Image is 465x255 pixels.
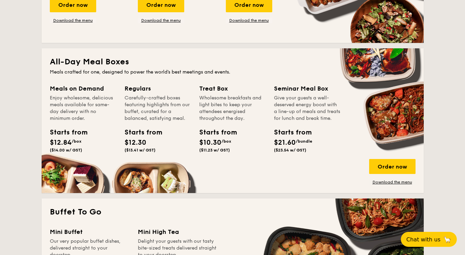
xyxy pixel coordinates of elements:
button: Chat with us🦙 [401,232,457,247]
div: Mini Buffet [50,227,130,237]
div: Regulars [125,84,191,93]
a: Download the menu [369,179,416,185]
div: Order now [369,159,416,174]
div: Enjoy wholesome, delicious meals available for same-day delivery with no minimum order. [50,95,116,122]
h2: Buffet To Go [50,207,416,218]
span: ($23.54 w/ GST) [274,148,306,153]
span: /bundle [296,139,312,144]
div: Carefully-crafted boxes featuring highlights from our buffet, curated for a balanced, satisfying ... [125,95,191,122]
div: Give your guests a well-deserved energy boost with a line-up of meals and treats for lunch and br... [274,95,340,122]
span: ($14.00 w/ GST) [50,148,82,153]
h2: All-Day Meal Boxes [50,57,416,67]
span: ($11.23 w/ GST) [199,148,230,153]
div: Starts from [125,127,155,138]
div: Starts from [50,127,81,138]
span: $12.84 [50,139,72,147]
span: $10.30 [199,139,221,147]
span: ($13.41 w/ GST) [125,148,156,153]
a: Download the menu [138,18,184,23]
div: Seminar Meal Box [274,84,340,93]
span: /box [221,139,231,144]
div: Starts from [199,127,230,138]
div: Mini High Tea [138,227,218,237]
span: $21.60 [274,139,296,147]
div: Meals on Demand [50,84,116,93]
span: 🦙 [443,236,451,243]
div: Wholesome breakfasts and light bites to keep your attendees energised throughout the day. [199,95,266,122]
div: Starts from [274,127,305,138]
span: $12.30 [125,139,146,147]
div: Meals crafted for one, designed to power the world's best meetings and events. [50,69,416,76]
a: Download the menu [226,18,272,23]
a: Download the menu [50,18,96,23]
span: /box [72,139,82,144]
div: Treat Box [199,84,266,93]
span: Chat with us [406,236,440,243]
